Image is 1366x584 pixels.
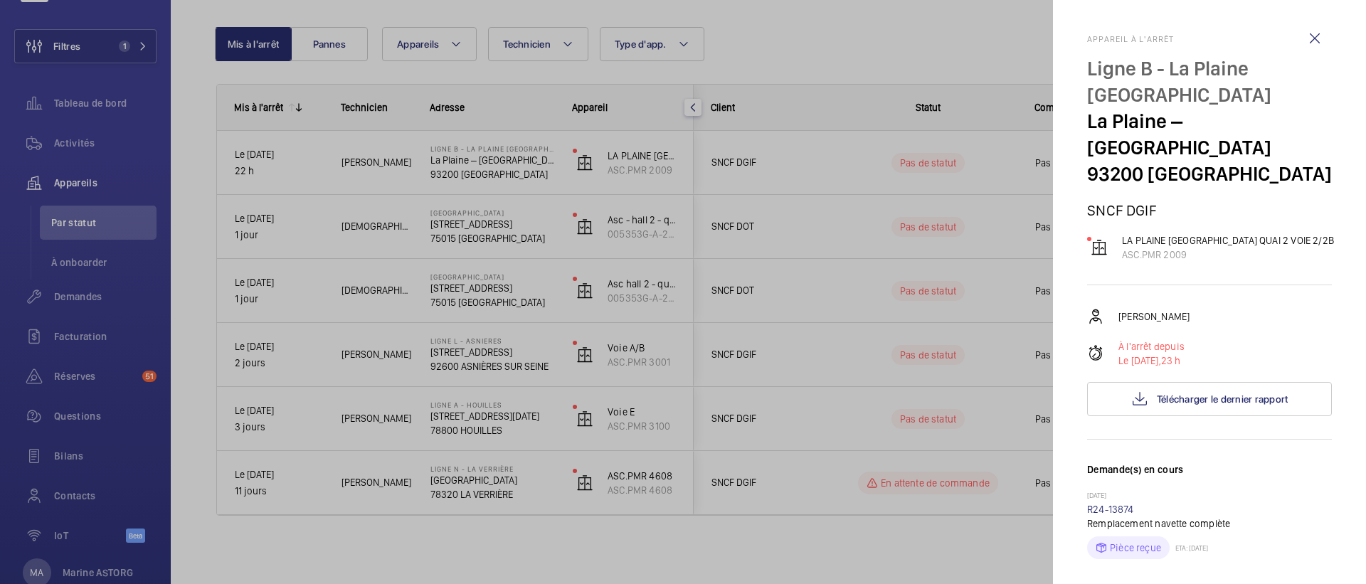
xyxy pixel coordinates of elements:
[1118,339,1185,354] p: À l'arrêt depuis
[1170,543,1208,552] p: ETA: [DATE]
[1118,309,1190,324] p: [PERSON_NAME]
[1087,382,1332,416] button: Télécharger le dernier rapport
[1110,541,1161,555] p: Pièce reçue
[1087,161,1332,187] p: 93200 [GEOGRAPHIC_DATA]
[1087,55,1332,108] p: Ligne B - La Plaine [GEOGRAPHIC_DATA]
[1087,34,1332,44] h2: Appareil à l'arrêt
[1087,491,1332,502] p: [DATE]
[1157,393,1288,405] span: Télécharger le dernier rapport
[1087,201,1332,219] p: SNCF DGIF
[1087,516,1332,531] p: Remplacement navette complète
[1122,248,1334,262] p: ASC.PMR 2009
[1118,354,1185,368] p: 23 h
[1091,239,1108,256] img: elevator.svg
[1087,504,1134,515] a: R24-13874
[1087,108,1332,161] p: La Plaine – [GEOGRAPHIC_DATA]
[1118,355,1161,366] span: Le [DATE],
[1122,233,1334,248] p: LA PLAINE [GEOGRAPHIC_DATA] QUAI 2 VOIE 2/2B
[1087,462,1332,491] h3: Demande(s) en cours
